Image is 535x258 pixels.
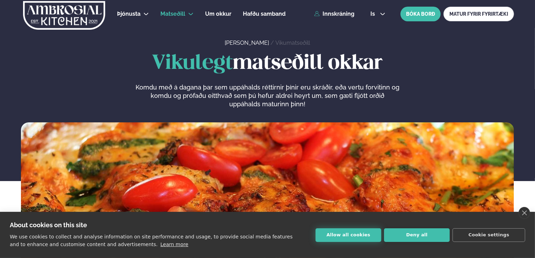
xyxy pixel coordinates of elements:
a: Þjónusta [117,10,140,18]
span: Hafðu samband [243,10,285,17]
a: Learn more [160,242,188,247]
img: logo [22,1,106,30]
a: Hafðu samband [243,10,285,18]
button: is [365,11,391,17]
span: Um okkur [205,10,231,17]
span: / [270,40,275,46]
p: We use cookies to collect and analyse information on site performance and usage, to provide socia... [10,234,292,247]
a: Innskráning [314,11,354,17]
button: BÓKA BORÐ [400,7,441,21]
a: MATUR FYRIR FYRIRTÆKI [443,7,514,21]
a: [PERSON_NAME] [225,40,269,46]
a: Vikumatseðill [275,40,310,46]
span: Þjónusta [117,10,140,17]
h1: matseðill okkar [21,52,514,75]
span: Vikulegt [152,54,233,73]
a: Um okkur [205,10,231,18]
span: is [370,11,377,17]
span: Matseðill [160,10,185,17]
button: Deny all [384,228,450,242]
button: Cookie settings [453,228,525,242]
a: Matseðill [160,10,185,18]
p: Komdu með á dagana þar sem uppáhalds réttirnir þínir eru skráðir, eða vertu forvitinn og komdu og... [135,83,399,108]
a: close [519,207,530,219]
button: Allow all cookies [316,228,381,242]
strong: About cookies on this site [10,221,87,229]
